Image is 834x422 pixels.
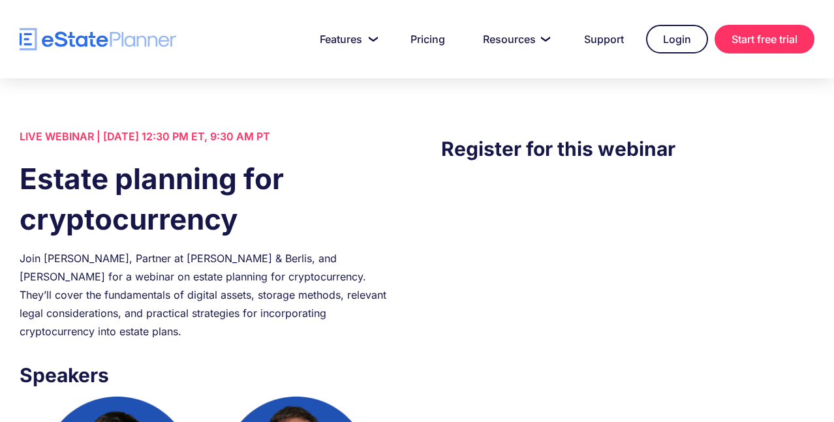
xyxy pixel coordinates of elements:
iframe: Form 0 [441,190,814,411]
a: Support [568,26,640,52]
h3: Speakers [20,360,393,390]
a: Pricing [395,26,461,52]
a: Start free trial [715,25,814,53]
div: LIVE WEBINAR | [DATE] 12:30 PM ET, 9:30 AM PT [20,127,393,145]
a: home [20,28,176,51]
div: Join [PERSON_NAME], Partner at [PERSON_NAME] & Berlis, and [PERSON_NAME] for a webinar on estate ... [20,249,393,340]
h3: Register for this webinar [441,134,814,164]
a: Login [646,25,708,53]
a: Resources [467,26,562,52]
a: Features [304,26,388,52]
h1: Estate planning for cryptocurrency [20,158,393,239]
